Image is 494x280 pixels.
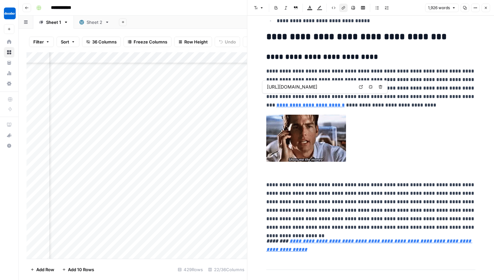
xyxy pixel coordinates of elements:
button: What's new? [4,130,14,140]
a: Settings [4,78,14,89]
span: 1,926 words [428,5,450,11]
span: Filter [33,39,44,45]
span: Freeze Columns [134,39,167,45]
span: Row Height [184,39,208,45]
span: Add 10 Rows [68,266,94,273]
button: 1,926 words [425,4,459,12]
div: 429 Rows [175,264,206,275]
a: Your Data [4,58,14,68]
button: Filter [29,37,54,47]
span: Add Row [36,266,54,273]
div: Sheet 2 [87,19,102,25]
a: Sheet 2 [74,16,115,29]
button: Add Row [26,264,58,275]
button: Sort [57,37,79,47]
button: Add 10 Rows [58,264,98,275]
div: 22/36 Columns [206,264,247,275]
button: Undo [215,37,240,47]
div: Sheet 1 [46,19,61,25]
button: Row Height [174,37,212,47]
a: Home [4,37,14,47]
span: Undo [225,39,236,45]
button: Workspace: Docebo [4,5,14,22]
button: Freeze Columns [124,37,172,47]
img: Docebo Logo [4,8,16,19]
a: Browse [4,47,14,58]
a: Usage [4,68,14,78]
a: Sheet 1 [33,16,74,29]
button: 36 Columns [82,37,121,47]
span: Sort [61,39,69,45]
a: AirOps Academy [4,120,14,130]
span: 36 Columns [92,39,117,45]
button: Help + Support [4,140,14,151]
